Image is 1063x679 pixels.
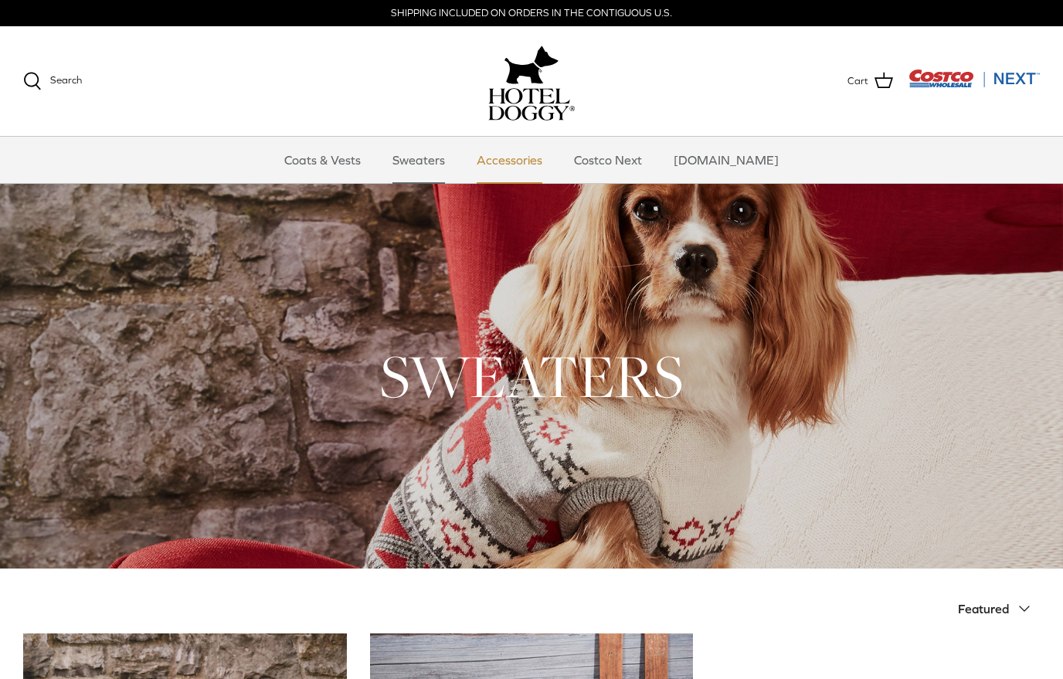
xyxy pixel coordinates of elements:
img: hoteldoggy.com [504,42,559,88]
a: Cart [847,71,893,91]
a: Sweaters [379,137,459,183]
span: Featured [958,602,1009,616]
span: Cart [847,73,868,90]
button: Featured [958,592,1040,626]
a: Costco Next [560,137,656,183]
a: Accessories [463,137,556,183]
span: Search [50,74,82,86]
a: Visit Costco Next [908,79,1040,90]
h1: SWEATERS [23,338,1040,414]
a: hoteldoggy.com hoteldoggycom [488,42,575,121]
a: [DOMAIN_NAME] [660,137,793,183]
img: Costco Next [908,69,1040,88]
img: hoteldoggycom [488,88,575,121]
a: Search [23,72,82,90]
a: Coats & Vests [270,137,375,183]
